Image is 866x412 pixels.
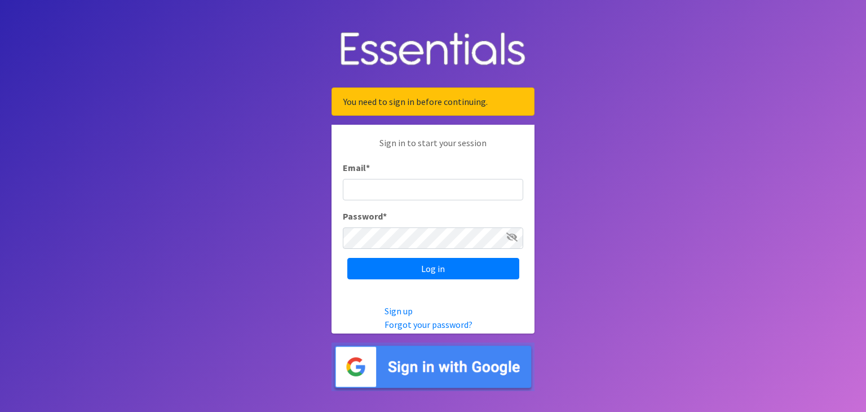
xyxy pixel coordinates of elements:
img: Human Essentials [332,21,534,79]
label: Email [343,161,370,174]
div: You need to sign in before continuing. [332,87,534,116]
img: Sign in with Google [332,343,534,392]
abbr: required [366,162,370,173]
label: Password [343,209,387,223]
abbr: required [383,211,387,222]
p: Sign in to start your session [343,136,523,161]
a: Sign up [385,305,413,317]
a: Forgot your password? [385,319,472,330]
input: Log in [347,258,519,279]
